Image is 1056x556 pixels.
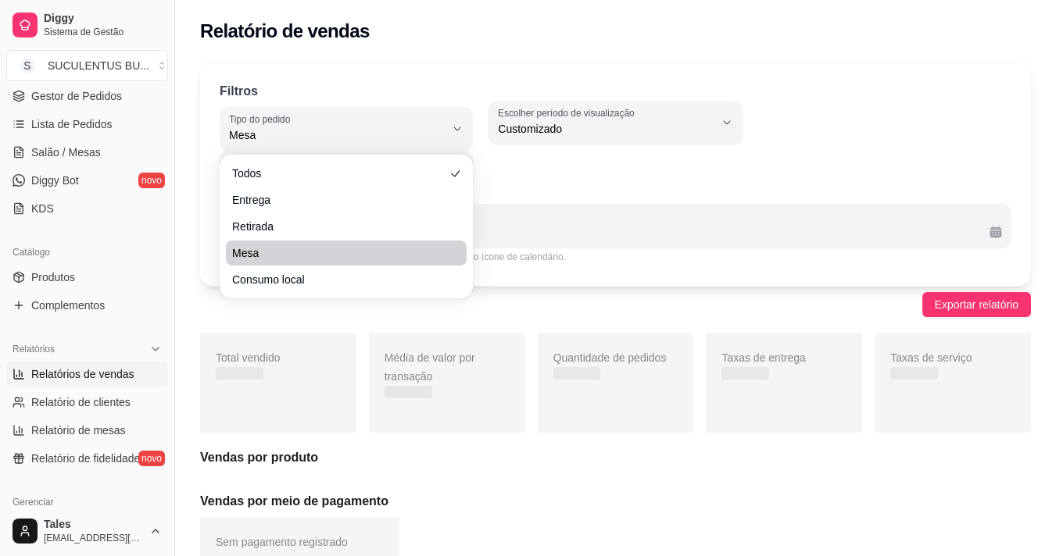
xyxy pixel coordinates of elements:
span: Complementos [31,298,105,313]
span: Relatórios [13,343,55,355]
span: Consumo local [232,272,445,287]
span: Escolha um período [229,210,1002,223]
div: Data final [333,223,977,241]
h2: Relatório de vendas [200,19,370,44]
span: Gestor de Pedidos [31,88,122,104]
span: Taxas de entrega [721,351,805,364]
h5: Vendas por meio de pagamento [200,492,1031,511]
span: S [20,58,35,73]
span: Relatórios de vendas [31,366,134,382]
span: Relatório de clientes [31,394,131,410]
div: Gerenciar [6,490,168,515]
div: Para uma melhor visualização das datas e horários, clique no ícone de calendário. [223,251,1008,263]
span: Sem pagamento registrado [216,536,348,548]
div: SUCULENTUS BU ... [48,58,149,73]
span: Relatório de mesas [31,422,126,438]
span: Mesa [229,127,445,143]
span: Produtos [31,269,75,285]
span: Mesa [232,245,445,261]
span: Todos [232,166,445,181]
span: [EMAIL_ADDRESS][DOMAIN_NAME] [44,532,143,544]
span: Taxas de serviço [890,351,972,364]
span: Entrega [232,192,445,208]
span: Customizado [498,121,714,137]
span: Sistema de Gestão [44,26,162,38]
span: Exportar relatório [935,296,1018,313]
label: Escolher período de visualização [498,106,639,119]
p: Filtros [220,82,258,101]
span: Quantidade de pedidos [553,351,667,364]
label: Tipo do pedido [229,112,295,126]
span: Diggy [44,12,162,26]
button: Select a team [6,50,168,81]
span: Retirada [232,219,445,234]
span: KDS [31,201,54,216]
span: Média de valor por transação [385,351,475,383]
span: Relatório de fidelidade [31,451,140,466]
div: Catálogo [6,240,168,265]
h5: Vendas por produto [200,448,1031,467]
span: Lista de Pedidos [31,116,113,132]
button: Calendário [983,219,1008,244]
span: Tales [44,518,143,532]
span: Salão / Mesas [31,144,101,160]
span: Diggy Bot [31,173,79,188]
span: Total vendido [216,351,281,364]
